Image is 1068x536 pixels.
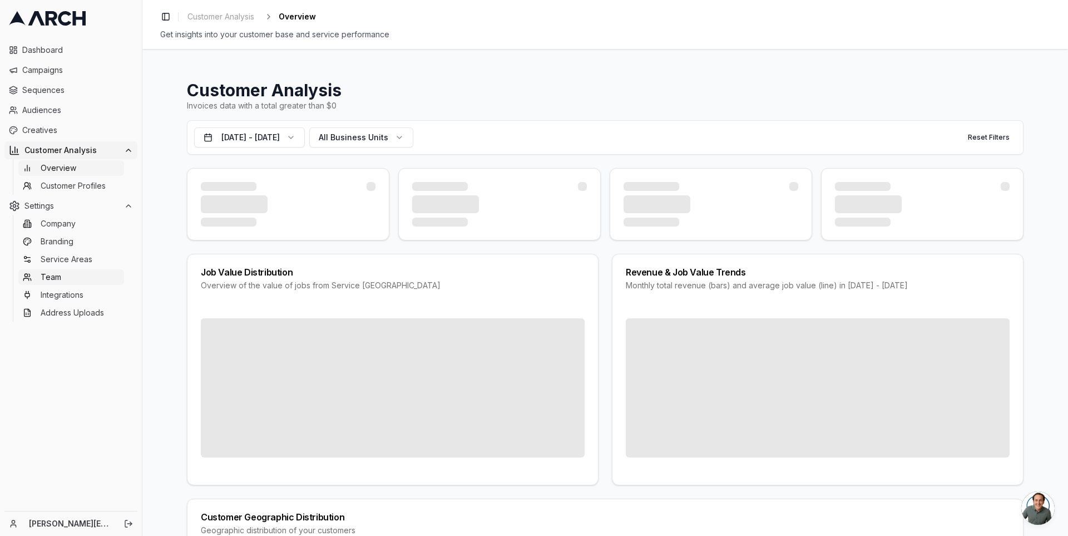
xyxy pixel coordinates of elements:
[22,65,133,76] span: Campaigns
[18,269,124,285] a: Team
[41,307,104,318] span: Address Uploads
[22,105,133,116] span: Audiences
[18,234,124,249] a: Branding
[4,121,137,139] a: Creatives
[18,216,124,232] a: Company
[24,145,120,156] span: Customer Analysis
[183,9,259,24] a: Customer Analysis
[183,9,316,24] nav: breadcrumb
[194,127,305,147] button: [DATE] - [DATE]
[626,268,1010,277] div: Revenue & Job Value Trends
[18,305,124,321] a: Address Uploads
[4,41,137,59] a: Dashboard
[41,272,61,283] span: Team
[961,129,1016,146] button: Reset Filters
[279,11,316,22] span: Overview
[4,101,137,119] a: Audiences
[18,252,124,267] a: Service Areas
[4,81,137,99] a: Sequences
[626,280,1010,291] div: Monthly total revenue (bars) and average job value (line) in [DATE] - [DATE]
[201,513,1010,522] div: Customer Geographic Distribution
[22,45,133,56] span: Dashboard
[160,29,1050,40] div: Get insights into your customer base and service performance
[309,127,413,147] button: All Business Units
[201,280,585,291] div: Overview of the value of jobs from Service [GEOGRAPHIC_DATA]
[29,518,112,529] a: [PERSON_NAME][EMAIL_ADDRESS][DOMAIN_NAME]
[41,289,83,301] span: Integrations
[319,132,388,143] span: All Business Units
[18,160,124,176] a: Overview
[41,180,106,191] span: Customer Profiles
[22,125,133,136] span: Creatives
[187,80,1023,100] h1: Customer Analysis
[4,197,137,215] button: Settings
[121,516,136,532] button: Log out
[187,11,254,22] span: Customer Analysis
[187,100,1023,111] div: Invoices data with a total greater than $0
[41,163,76,174] span: Overview
[4,61,137,79] a: Campaigns
[1021,491,1055,525] a: Open chat
[41,254,92,265] span: Service Areas
[22,85,133,96] span: Sequences
[18,178,124,194] a: Customer Profiles
[41,218,76,229] span: Company
[24,200,120,212] span: Settings
[4,141,137,159] button: Customer Analysis
[41,236,73,247] span: Branding
[201,268,585,277] div: Job Value Distribution
[201,525,1010,536] div: Geographic distribution of your customers
[18,287,124,303] a: Integrations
